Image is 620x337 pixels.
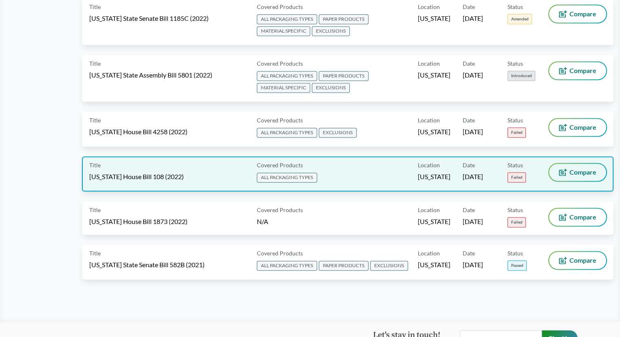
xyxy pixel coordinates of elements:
span: [US_STATE] [418,172,450,181]
button: Compare [549,164,606,181]
span: Covered Products [257,59,303,68]
span: Status [507,2,523,11]
span: Amended [507,14,532,24]
span: Date [463,249,475,257]
span: Covered Products [257,116,303,124]
span: Covered Products [257,2,303,11]
span: Location [418,249,440,257]
span: [US_STATE] State Senate Bill 582B (2021) [89,260,205,269]
span: ALL PACKAGING TYPES [257,173,317,182]
span: PAPER PRODUCTS [319,71,368,81]
span: Status [507,116,523,124]
span: Covered Products [257,249,303,257]
span: EXCLUSIONS [319,128,357,137]
span: Compare [569,257,596,264]
span: Compare [569,124,596,131]
span: [US_STATE] [418,14,450,23]
span: Introduced [507,71,535,81]
span: MATERIAL SPECIFIC [257,83,310,93]
span: Date [463,59,475,68]
span: [US_STATE] House Bill 1873 (2022) [89,217,188,226]
span: [US_STATE] State Assembly Bill 5801 (2022) [89,71,212,80]
span: ALL PACKAGING TYPES [257,261,317,270]
span: Location [418,161,440,169]
span: Date [463,161,475,169]
span: Covered Products [257,161,303,169]
span: Status [507,249,523,257]
span: Status [507,161,523,169]
span: [US_STATE] House Bill 4258 (2022) [89,127,188,136]
span: Failed [507,127,526,137]
span: [DATE] [463,217,483,226]
span: Compare [569,67,596,74]
button: Compare [549,119,606,136]
span: ALL PACKAGING TYPES [257,71,317,81]
span: Title [89,161,101,169]
span: [DATE] [463,127,483,136]
span: [DATE] [463,260,483,269]
span: [DATE] [463,14,483,23]
span: EXCLUSIONS [312,83,350,93]
span: ALL PACKAGING TYPES [257,14,317,24]
span: Compare [569,214,596,220]
span: Location [418,206,440,214]
span: Compare [569,169,596,175]
span: [US_STATE] [418,260,450,269]
span: Location [418,2,440,11]
span: [US_STATE] State Senate Bill 1185C (2022) [89,14,209,23]
span: PAPER PRODUCTS [319,14,368,24]
button: Compare [549,252,606,269]
span: MATERIAL SPECIFIC [257,26,310,36]
span: Location [418,59,440,68]
span: Title [89,59,101,68]
span: Location [418,116,440,124]
span: [DATE] [463,172,483,181]
span: [DATE] [463,71,483,80]
span: Title [89,206,101,214]
span: Passed [507,260,527,270]
span: Covered Products [257,206,303,214]
button: Compare [549,5,606,22]
span: PAPER PRODUCTS [319,261,368,270]
span: [US_STATE] [418,71,450,80]
span: Title [89,116,101,124]
button: Compare [549,62,606,79]
span: Status [507,206,523,214]
span: ALL PACKAGING TYPES [257,128,317,137]
button: Compare [549,208,606,226]
span: Status [507,59,523,68]
span: Title [89,249,101,257]
span: Failed [507,217,526,227]
span: Compare [569,11,596,17]
span: EXCLUSIONS [370,261,408,270]
span: N/A [257,217,268,225]
span: [US_STATE] [418,127,450,136]
span: Date [463,206,475,214]
span: EXCLUSIONS [312,26,350,36]
span: Date [463,2,475,11]
span: Failed [507,172,526,182]
span: [US_STATE] [418,217,450,226]
span: Date [463,116,475,124]
span: Title [89,2,101,11]
span: [US_STATE] House Bill 108 (2022) [89,172,184,181]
